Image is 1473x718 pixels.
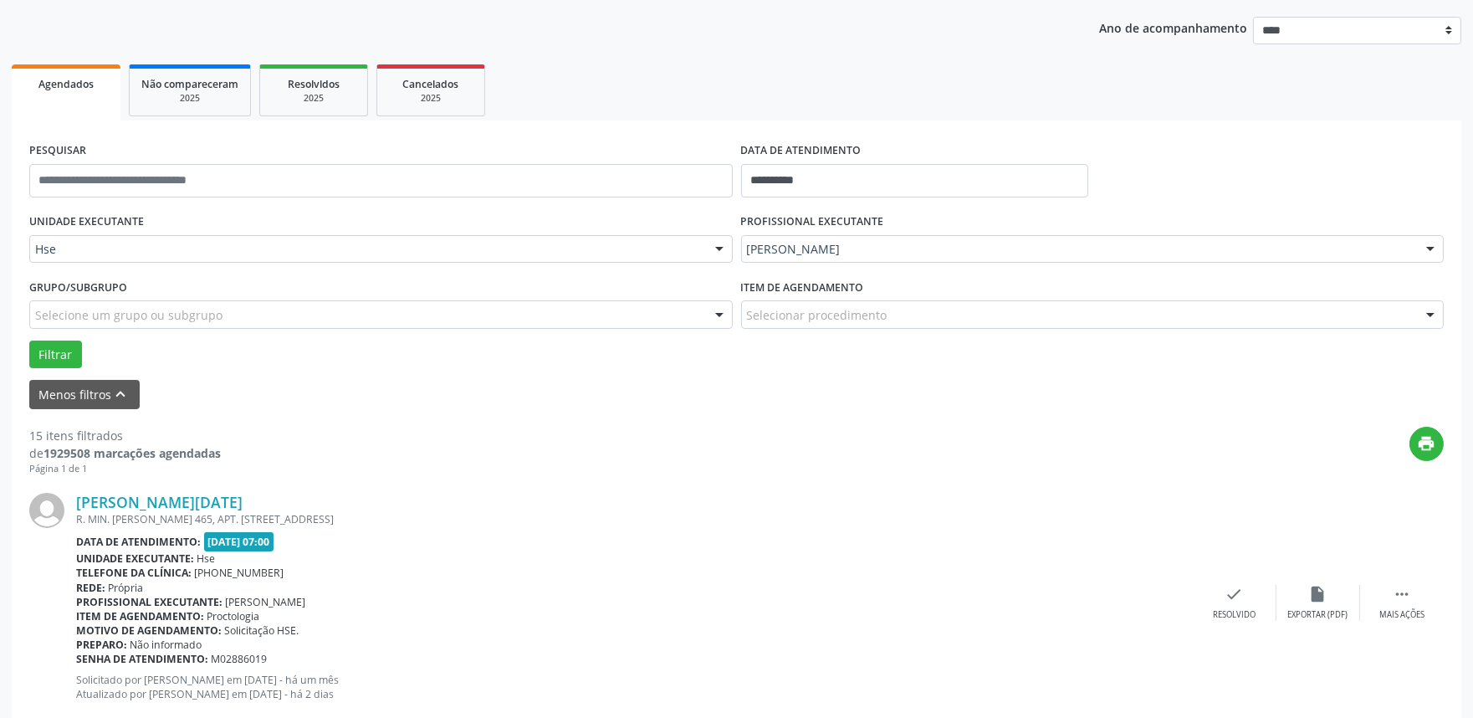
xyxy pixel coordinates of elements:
[76,512,1193,526] div: R. MIN. [PERSON_NAME] 465, APT. [STREET_ADDRESS]
[272,92,355,105] div: 2025
[35,241,698,258] span: Hse
[197,551,216,566] span: Hse
[29,462,221,476] div: Página 1 de 1
[741,209,884,235] label: PROFISSIONAL EXECUTANTE
[1099,17,1247,38] p: Ano de acompanhamento
[1213,609,1256,621] div: Resolvido
[29,427,221,444] div: 15 itens filtrados
[389,92,473,105] div: 2025
[76,581,105,595] b: Rede:
[76,609,204,623] b: Item de agendamento:
[76,566,192,580] b: Telefone da clínica:
[76,595,222,609] b: Profissional executante:
[76,551,194,566] b: Unidade executante:
[38,77,94,91] span: Agendados
[76,673,1193,701] p: Solicitado por [PERSON_NAME] em [DATE] - há um mês Atualizado por [PERSON_NAME] em [DATE] - há 2 ...
[195,566,284,580] span: [PHONE_NUMBER]
[29,493,64,528] img: img
[43,445,221,461] strong: 1929508 marcações agendadas
[130,638,202,652] span: Não informado
[141,77,238,91] span: Não compareceram
[29,274,127,300] label: Grupo/Subgrupo
[225,623,299,638] span: Solicitação HSE.
[76,638,127,652] b: Preparo:
[76,652,208,666] b: Senha de atendimento:
[109,581,144,595] span: Própria
[112,385,130,403] i: keyboard_arrow_up
[1393,585,1411,603] i: 
[1418,434,1436,453] i: print
[207,609,260,623] span: Proctologia
[1379,609,1424,621] div: Mais ações
[76,493,243,511] a: [PERSON_NAME][DATE]
[29,138,86,164] label: PESQUISAR
[1225,585,1244,603] i: check
[741,138,862,164] label: DATA DE ATENDIMENTO
[288,77,340,91] span: Resolvidos
[29,209,144,235] label: UNIDADE EXECUTANTE
[403,77,459,91] span: Cancelados
[1288,609,1348,621] div: Exportar (PDF)
[226,595,306,609] span: [PERSON_NAME]
[204,532,274,551] span: [DATE] 07:00
[1409,427,1444,461] button: print
[76,535,201,549] b: Data de atendimento:
[747,306,887,324] span: Selecionar procedimento
[29,444,221,462] div: de
[747,241,1410,258] span: [PERSON_NAME]
[29,341,82,369] button: Filtrar
[141,92,238,105] div: 2025
[212,652,268,666] span: M02886019
[76,623,222,638] b: Motivo de agendamento:
[35,306,222,324] span: Selecione um grupo ou subgrupo
[741,274,864,300] label: Item de agendamento
[29,380,140,409] button: Menos filtroskeyboard_arrow_up
[1309,585,1327,603] i: insert_drive_file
